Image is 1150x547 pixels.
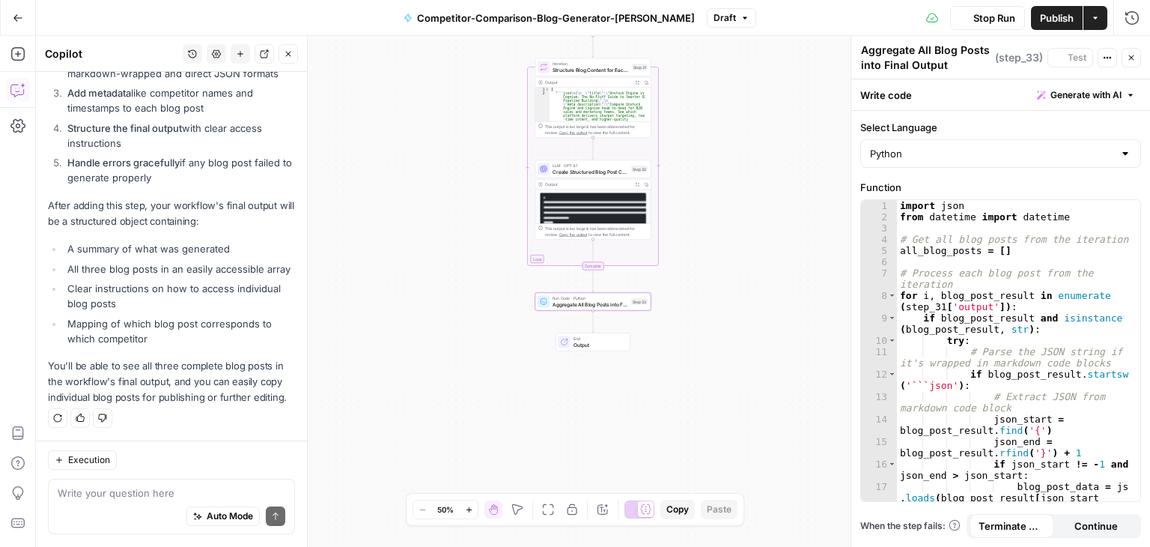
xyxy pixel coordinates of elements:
[861,312,897,335] div: 9
[582,262,604,271] div: Complete
[592,137,594,159] g: Edge from step_31 to step_32
[207,510,253,524] span: Auto Mode
[1040,10,1074,25] span: Publish
[592,35,594,57] g: Edge from step_30 to step_31
[666,503,689,516] span: Copy
[860,180,1141,195] label: Function
[545,88,550,91] span: Toggle code folding, rows 1 through 3
[888,335,896,346] span: Toggle code folding, rows 10 through 29
[417,10,695,25] span: Competitor-Comparison-Blog-Generator-[PERSON_NAME]
[574,341,624,348] span: Output
[870,146,1113,161] input: Python
[861,211,897,223] div: 2
[631,166,648,172] div: Step 32
[861,290,897,312] div: 8
[559,232,588,237] span: Copy the output
[1068,51,1086,64] span: Test
[553,61,629,67] span: Iteration
[553,168,628,175] span: Create Structured Blog Post Content
[1031,6,1083,30] button: Publish
[68,454,110,468] span: Execution
[535,88,550,91] div: 1
[861,459,897,481] div: 16
[64,155,295,185] li: if any blog post failed to generate properly
[888,290,896,301] span: Toggle code folding, rows 8 through 37
[535,262,651,271] div: Complete
[535,293,651,311] div: Run Code · PythonAggregate All Blog Posts into Final OutputStep 33
[861,436,897,459] div: 15
[559,130,588,135] span: Copy the output
[553,295,628,301] span: Run Code · Python
[553,300,628,308] span: Aggregate All Blog Posts into Final Output
[861,391,897,414] div: 13
[660,500,695,519] button: Copy
[574,336,624,342] span: End
[861,369,897,391] div: 12
[437,504,454,516] span: 50%
[851,79,1150,110] div: Write code
[701,500,737,519] button: Paste
[860,519,961,533] a: When the step fails:
[48,451,117,471] button: Execution
[64,262,295,276] li: All three blog posts in an easily accessible array
[545,124,648,136] div: This output is too large & has been abbreviated for review. to view the full content.
[632,64,648,70] div: Step 31
[950,6,1025,30] button: Stop Run
[64,121,295,151] li: with clear access instructions
[707,8,756,28] button: Draft
[861,268,897,290] div: 7
[861,256,897,268] div: 6
[631,298,648,305] div: Step 33
[64,316,295,346] li: Mapping of which blog post corresponds to which competitor
[861,335,897,346] div: 10
[995,50,1043,65] span: ( step_33 )
[861,234,897,245] div: 4
[553,66,629,73] span: Structure Blog Content for Each Competitor
[861,346,897,369] div: 11
[395,6,704,30] button: Competitor-Comparison-Blog-Generator-[PERSON_NAME]
[973,10,1015,25] span: Stop Run
[48,358,295,405] p: You'll be able to see all three complete blog posts in the workflow's final output, and you can e...
[1031,85,1141,105] button: Generate with AI
[592,310,594,332] g: Edge from step_33 to end
[888,459,896,470] span: Toggle code folding, rows 16 through 17
[545,226,648,238] div: This output is too large & has been abbreviated for review. to view the full content.
[553,163,628,169] span: LLM · GPT-4.1
[186,507,260,527] button: Auto Mode
[707,503,731,516] span: Paste
[1054,514,1139,538] button: Continue
[45,46,178,61] div: Copilot
[67,87,131,99] strong: Add metadata
[714,11,736,25] span: Draft
[64,241,295,256] li: A summary of what was generated
[64,85,295,115] li: like competitor names and timestamps to each blog post
[535,333,651,351] div: EndOutput
[860,120,1141,135] label: Select Language
[535,58,651,138] div: LoopIterationStructure Blog Content for Each CompetitorStep 31Output[ "```json\n{\n\"title\":\"Un...
[861,43,991,73] textarea: Aggregate All Blog Posts into Final Output
[67,122,182,134] strong: Structure the final output
[1074,519,1118,534] span: Continue
[861,223,897,234] div: 3
[545,181,630,187] div: Output
[979,519,1045,534] span: Terminate Workflow
[861,200,897,211] div: 1
[545,79,630,85] div: Output
[888,312,896,324] span: Toggle code folding, rows 9 through 37
[67,157,180,169] strong: Handle errors gracefully
[861,245,897,256] div: 5
[861,414,897,436] div: 14
[861,481,897,515] div: 17
[592,270,594,291] g: Edge from step_31-iteration-end to step_33
[888,369,896,380] span: Toggle code folding, rows 12 through 19
[64,281,295,311] li: Clear instructions on how to access individual blog posts
[1047,48,1093,67] button: Test
[48,198,295,229] p: After adding this step, your workflow's final output will be a structured object containing:
[1050,88,1122,102] span: Generate with AI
